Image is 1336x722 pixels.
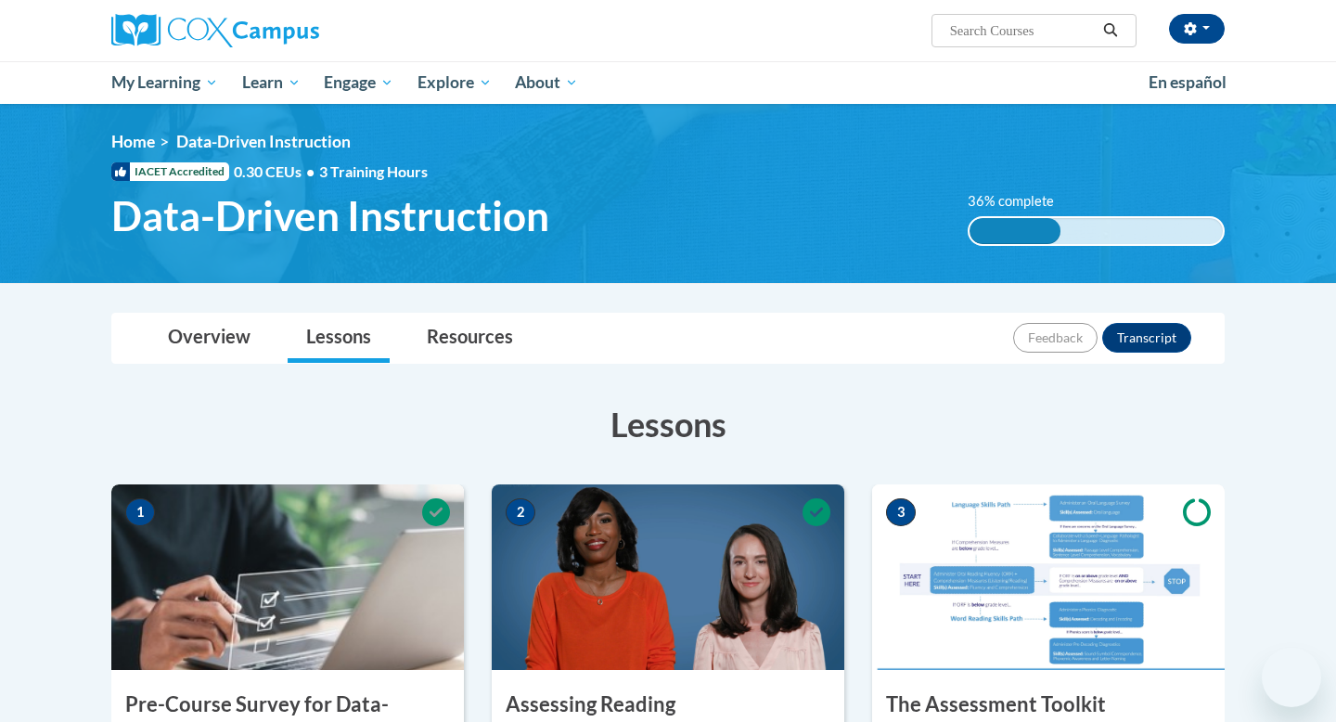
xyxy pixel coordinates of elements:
a: Resources [408,314,532,363]
div: 36% complete [970,218,1060,244]
button: Account Settings [1169,14,1225,44]
iframe: Button to launch messaging window [1262,648,1321,707]
span: 3 [886,498,916,526]
span: 0.30 CEUs [234,161,319,182]
img: Course Image [872,484,1225,670]
span: IACET Accredited [111,162,229,181]
h3: Assessing Reading [492,690,844,719]
span: Learn [242,71,301,94]
a: Learn [230,61,313,104]
span: 2 [506,498,535,526]
a: Lessons [288,314,390,363]
span: 3 Training Hours [319,162,428,180]
img: Course Image [492,484,844,670]
img: Cox Campus [111,14,319,47]
span: My Learning [111,71,218,94]
input: Search Courses [948,19,1097,42]
button: Feedback [1013,323,1098,353]
h3: The Assessment Toolkit [872,690,1225,719]
span: Engage [324,71,393,94]
span: Data-Driven Instruction [176,132,351,151]
span: Explore [417,71,492,94]
div: Main menu [83,61,1252,104]
h3: Lessons [111,401,1225,447]
a: Explore [405,61,504,104]
a: Home [111,132,155,151]
a: About [504,61,591,104]
span: En español [1149,72,1227,92]
button: Transcript [1102,323,1191,353]
a: My Learning [99,61,230,104]
span: 1 [125,498,155,526]
span: • [306,162,315,180]
button: Search [1097,19,1124,42]
a: Engage [312,61,405,104]
span: Data-Driven Instruction [111,191,549,240]
img: Course Image [111,484,464,670]
a: Cox Campus [111,14,464,47]
a: Overview [149,314,269,363]
label: 36% complete [968,191,1074,212]
a: En español [1137,63,1239,102]
span: About [515,71,578,94]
